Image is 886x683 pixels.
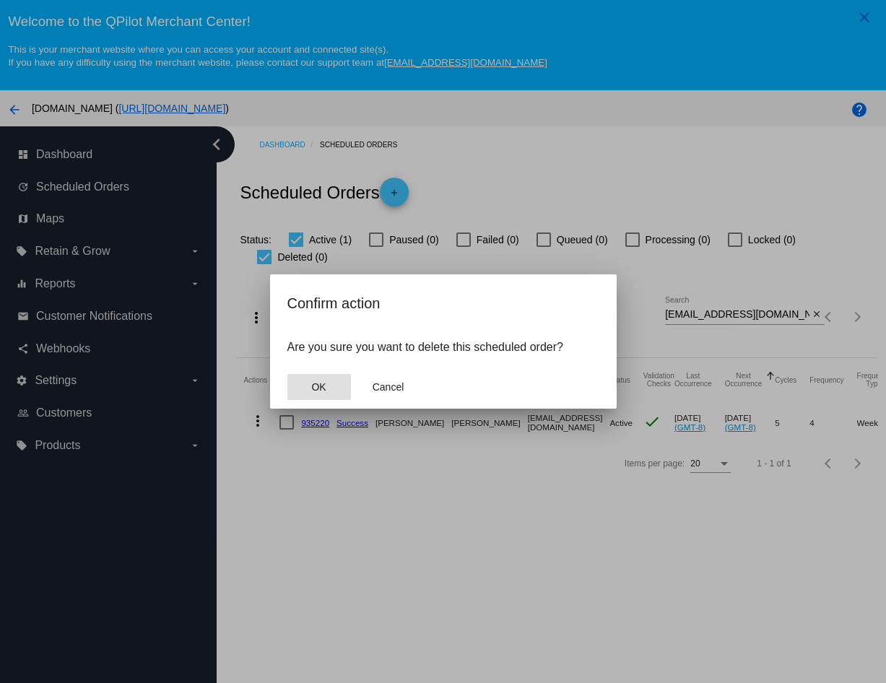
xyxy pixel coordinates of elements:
button: Close dialog [357,374,420,400]
p: Are you sure you want to delete this scheduled order? [287,341,599,354]
button: Close dialog [287,374,351,400]
span: Cancel [373,381,404,393]
span: OK [311,381,326,393]
h2: Confirm action [287,292,599,315]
